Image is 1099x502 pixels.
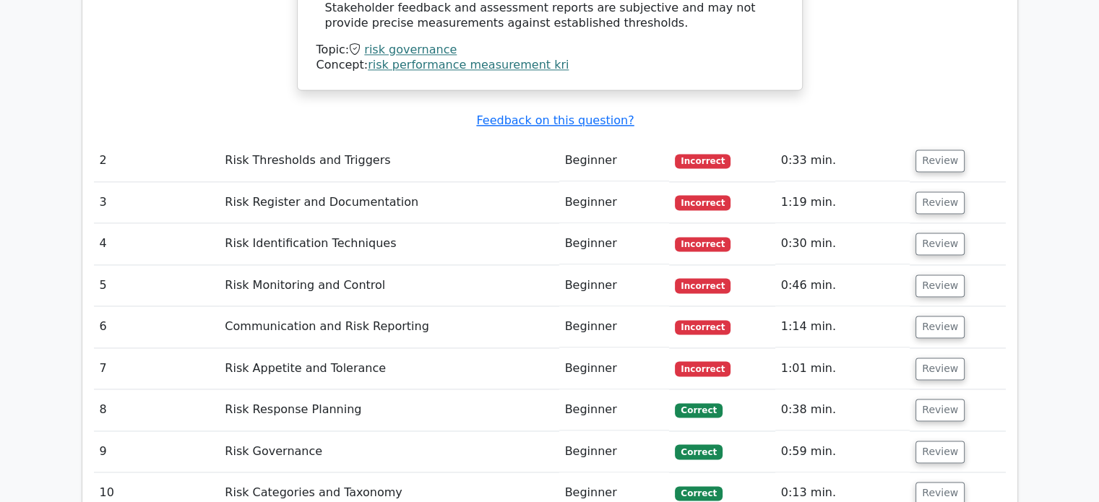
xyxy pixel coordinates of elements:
td: 2 [94,140,220,181]
td: Beginner [559,306,670,347]
span: Incorrect [675,361,730,376]
div: Topic: [316,43,783,58]
td: Beginner [559,348,670,389]
td: Risk Response Planning [219,389,559,430]
td: Risk Register and Documentation [219,182,559,223]
td: Beginner [559,223,670,264]
td: 0:33 min. [775,140,910,181]
td: 0:59 min. [775,431,910,472]
a: Feedback on this question? [476,113,634,127]
td: Risk Identification Techniques [219,223,559,264]
td: 1:19 min. [775,182,910,223]
button: Review [915,191,965,214]
td: 6 [94,306,220,347]
span: Incorrect [675,278,730,293]
td: Risk Governance [219,431,559,472]
td: 9 [94,431,220,472]
button: Review [915,150,965,172]
td: Risk Thresholds and Triggers [219,140,559,181]
span: Incorrect [675,320,730,334]
a: risk performance measurement kri [368,58,569,72]
button: Review [915,233,965,255]
td: Risk Appetite and Tolerance [219,348,559,389]
td: 4 [94,223,220,264]
td: 7 [94,348,220,389]
td: 1:14 min. [775,306,910,347]
td: Beginner [559,265,670,306]
td: 1:01 min. [775,348,910,389]
span: Correct [675,486,722,501]
button: Review [915,274,965,297]
span: Correct [675,444,722,459]
div: Concept: [316,58,783,73]
button: Review [915,358,965,380]
span: Incorrect [675,195,730,209]
button: Review [915,399,965,421]
td: Beginner [559,431,670,472]
td: Beginner [559,140,670,181]
td: Beginner [559,182,670,223]
td: 5 [94,265,220,306]
td: 8 [94,389,220,430]
span: Incorrect [675,154,730,168]
td: 0:46 min. [775,265,910,306]
span: Correct [675,403,722,417]
td: 0:30 min. [775,223,910,264]
td: Communication and Risk Reporting [219,306,559,347]
span: Incorrect [675,237,730,251]
td: 0:38 min. [775,389,910,430]
a: risk governance [364,43,457,56]
td: 3 [94,182,220,223]
td: Beginner [559,389,670,430]
button: Review [915,316,965,338]
button: Review [915,441,965,463]
td: Risk Monitoring and Control [219,265,559,306]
